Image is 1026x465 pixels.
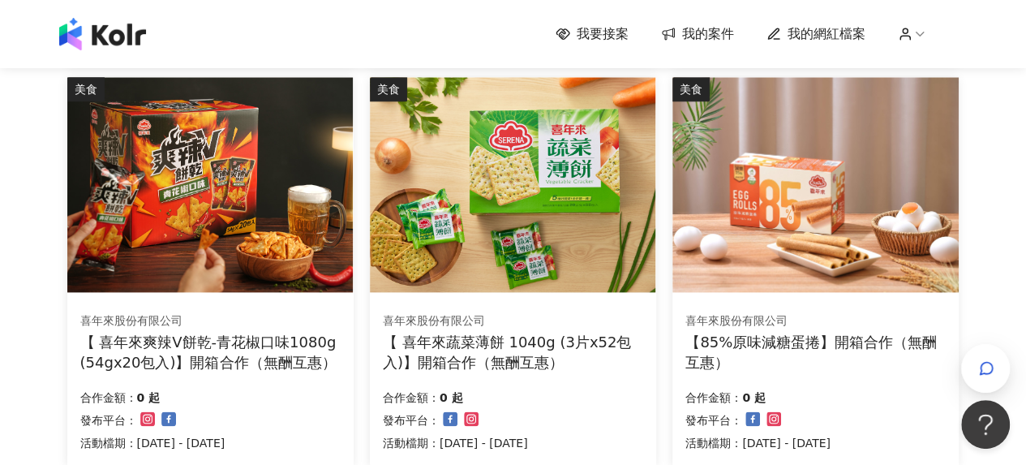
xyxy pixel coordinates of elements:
[766,25,865,43] a: 我的網紅檔案
[685,411,742,430] p: 發布平台：
[80,332,341,372] div: 【 喜年來爽辣V餅乾-青花椒口味1080g (54gx20包入)】開箱合作（無酬互惠）
[80,433,225,453] p: 活動檔期：[DATE] - [DATE]
[440,388,463,407] p: 0 起
[383,388,440,407] p: 合作金額：
[370,77,655,292] img: 喜年來蔬菜薄餅 1040g (3片x52包入
[59,18,146,50] img: logo
[961,400,1010,449] iframe: Help Scout Beacon - Open
[80,313,340,329] div: 喜年來股份有限公司
[80,388,137,407] p: 合作金額：
[80,411,137,430] p: 發布平台：
[788,25,865,43] span: 我的網紅檔案
[672,77,958,292] img: 85%原味減糖蛋捲
[383,332,643,372] div: 【 喜年來蔬菜薄餅 1040g (3片x52包入)】開箱合作（無酬互惠）
[67,77,353,292] img: 喜年來爽辣V餅乾-青花椒口味1080g (54gx20包入)
[685,332,946,372] div: 【85%原味減糖蛋捲】開箱合作（無酬互惠）
[672,77,710,101] div: 美食
[383,411,440,430] p: 發布平台：
[661,25,734,43] a: 我的案件
[383,313,642,329] div: 喜年來股份有限公司
[742,388,766,407] p: 0 起
[577,25,629,43] span: 我要接案
[685,313,945,329] div: 喜年來股份有限公司
[383,433,528,453] p: 活動檔期：[DATE] - [DATE]
[370,77,407,101] div: 美食
[137,388,161,407] p: 0 起
[685,388,742,407] p: 合作金額：
[67,77,105,101] div: 美食
[556,25,629,43] a: 我要接案
[685,433,831,453] p: 活動檔期：[DATE] - [DATE]
[682,25,734,43] span: 我的案件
